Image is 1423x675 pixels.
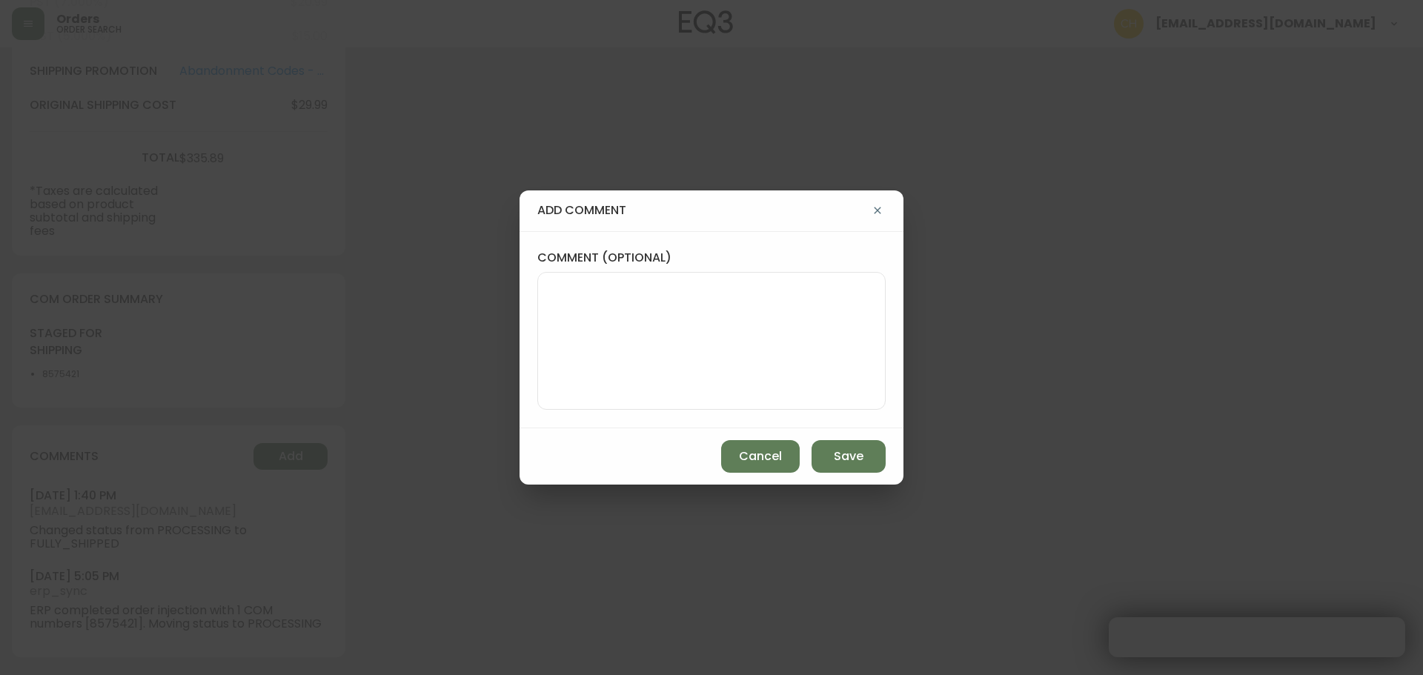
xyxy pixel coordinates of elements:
h4: add comment [537,202,869,219]
label: comment (optional) [537,250,886,266]
span: Cancel [739,448,782,465]
span: Save [834,448,863,465]
button: Cancel [721,440,800,473]
button: Save [812,440,886,473]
